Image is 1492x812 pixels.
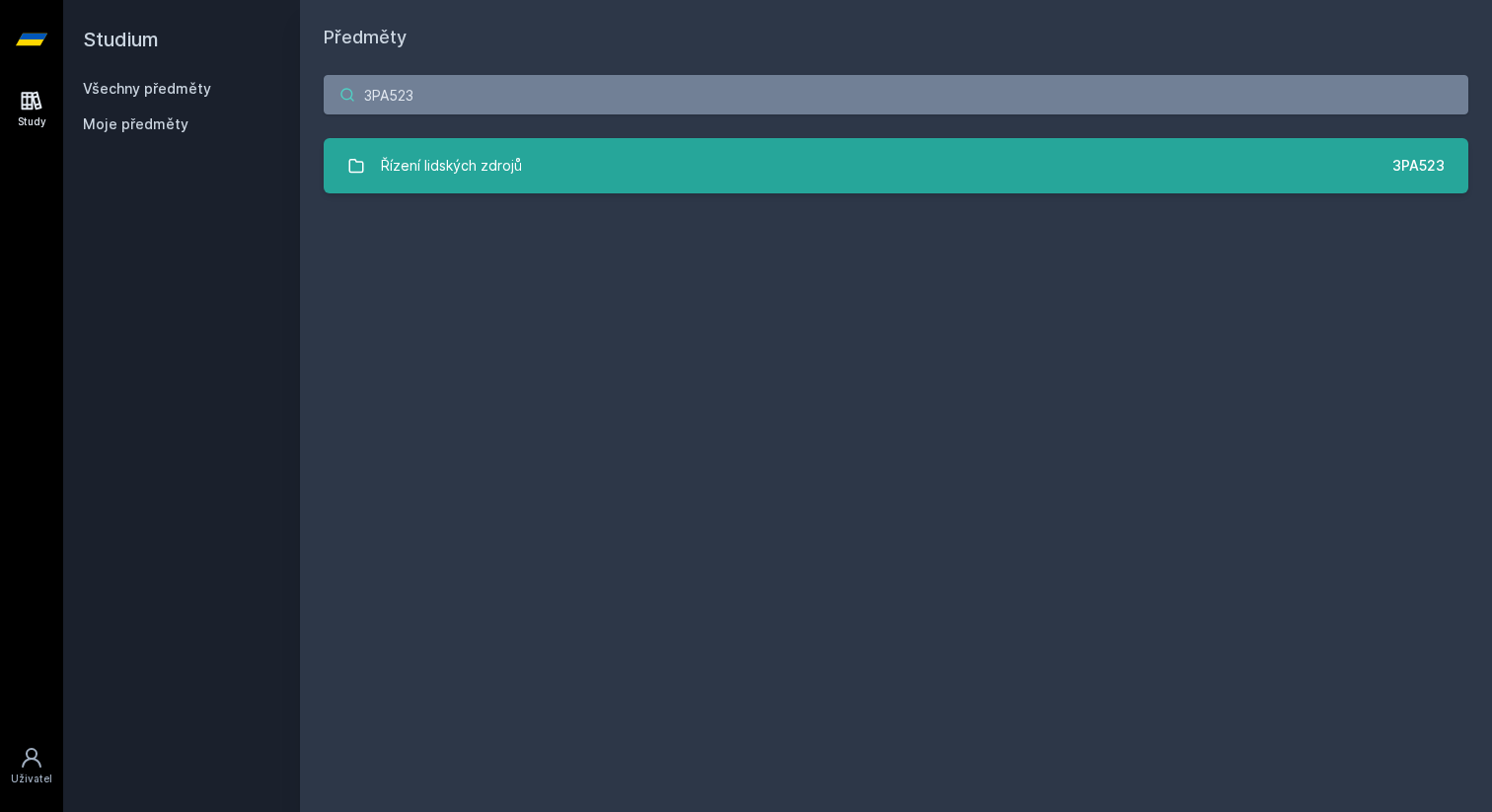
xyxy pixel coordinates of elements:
[381,146,522,185] div: Řízení lidských zdrojů
[11,772,52,786] div: Uživatel
[83,114,188,134] span: Moje předměty
[1392,156,1445,176] div: 3PA523
[324,24,1468,51] h1: Předměty
[324,75,1468,114] input: Název nebo ident předmětu…
[18,114,46,129] div: Study
[83,80,211,97] a: Všechny předměty
[4,79,59,139] a: Study
[4,736,59,796] a: Uživatel
[324,138,1468,193] a: Řízení lidských zdrojů 3PA523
